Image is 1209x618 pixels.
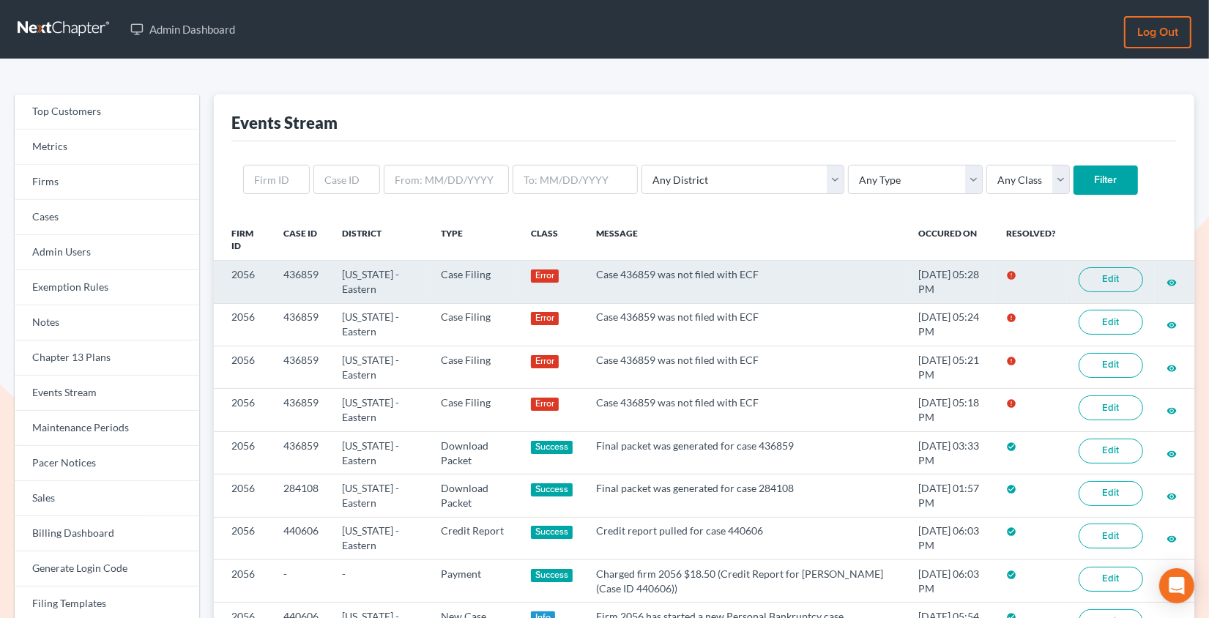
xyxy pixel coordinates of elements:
td: 440606 [272,517,330,559]
div: Error [531,269,559,283]
td: Payment [429,560,519,603]
i: error [1006,313,1016,323]
i: visibility [1167,363,1177,373]
a: visibility [1167,447,1177,459]
a: Billing Dashboard [15,516,199,551]
a: visibility [1167,318,1177,330]
td: Download Packet [429,431,519,474]
div: Success [531,569,573,582]
input: Case ID [313,165,380,194]
td: Case 436859 was not filed with ECF [584,303,907,346]
div: Success [531,483,573,496]
i: visibility [1167,534,1177,544]
a: Edit [1079,310,1143,335]
a: visibility [1167,275,1177,288]
a: Generate Login Code [15,551,199,587]
td: 436859 [272,303,330,346]
a: visibility [1167,403,1177,416]
th: Case ID [272,218,330,261]
td: 436859 [272,389,330,431]
td: 436859 [272,431,330,474]
td: Credit report pulled for case 440606 [584,517,907,559]
th: Message [584,218,907,261]
th: Resolved? [994,218,1067,261]
td: 2056 [214,389,272,431]
td: Case Filing [429,389,519,431]
td: [US_STATE] - Eastern [330,261,429,303]
a: Chapter 13 Plans [15,340,199,376]
a: Maintenance Periods [15,411,199,446]
i: error [1006,270,1016,280]
td: [DATE] 05:24 PM [907,303,994,346]
i: visibility [1167,406,1177,416]
a: Admin Users [15,235,199,270]
td: [US_STATE] - Eastern [330,389,429,431]
td: [US_STATE] - Eastern [330,517,429,559]
a: Exemption Rules [15,270,199,305]
a: Log out [1124,16,1191,48]
td: Final packet was generated for case 436859 [584,431,907,474]
a: Edit [1079,353,1143,378]
td: 2056 [214,303,272,346]
td: Case Filing [429,303,519,346]
a: visibility [1167,489,1177,502]
td: Case 436859 was not filed with ECF [584,261,907,303]
td: 2056 [214,517,272,559]
th: Class [519,218,585,261]
th: Occured On [907,218,994,261]
td: [US_STATE] - Eastern [330,431,429,474]
a: Notes [15,305,199,340]
td: 2056 [214,474,272,517]
td: 284108 [272,474,330,517]
input: Filter [1074,165,1138,195]
a: visibility [1167,361,1177,373]
td: 436859 [272,261,330,303]
i: check_circle [1006,526,1016,537]
i: visibility [1167,320,1177,330]
td: Final packet was generated for case 284108 [584,474,907,517]
div: Open Intercom Messenger [1159,568,1194,603]
div: Error [531,312,559,325]
td: [DATE] 05:18 PM [907,389,994,431]
td: [DATE] 06:03 PM [907,560,994,603]
td: [DATE] 01:57 PM [907,474,994,517]
td: [DATE] 03:33 PM [907,431,994,474]
i: check_circle [1006,484,1016,494]
td: [DATE] 05:21 PM [907,346,994,389]
i: check_circle [1006,570,1016,580]
td: [US_STATE] - Eastern [330,303,429,346]
td: [US_STATE] - Eastern [330,346,429,389]
td: - [330,560,429,603]
td: [DATE] 05:28 PM [907,261,994,303]
a: Admin Dashboard [123,16,242,42]
input: From: MM/DD/YYYY [384,165,509,194]
i: visibility [1167,491,1177,502]
td: 2056 [214,346,272,389]
div: Error [531,398,559,411]
a: Events Stream [15,376,199,411]
a: Edit [1079,439,1143,463]
a: Edit [1079,481,1143,506]
td: [DATE] 06:03 PM [907,517,994,559]
th: Firm ID [214,218,272,261]
td: 2056 [214,560,272,603]
i: check_circle [1006,442,1016,452]
td: Charged firm 2056 $18.50 (Credit Report for [PERSON_NAME] (Case ID 440606)) [584,560,907,603]
td: 2056 [214,261,272,303]
i: error [1006,398,1016,409]
i: visibility [1167,278,1177,288]
td: Case Filing [429,261,519,303]
div: Events Stream [231,112,338,133]
td: Case Filing [429,346,519,389]
td: 436859 [272,346,330,389]
a: Edit [1079,524,1143,548]
a: Firms [15,165,199,200]
a: Edit [1079,395,1143,420]
a: visibility [1167,532,1177,544]
div: Success [531,441,573,454]
a: Pacer Notices [15,446,199,481]
div: Success [531,526,573,539]
input: Firm ID [243,165,310,194]
a: Edit [1079,267,1143,292]
td: Case 436859 was not filed with ECF [584,346,907,389]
